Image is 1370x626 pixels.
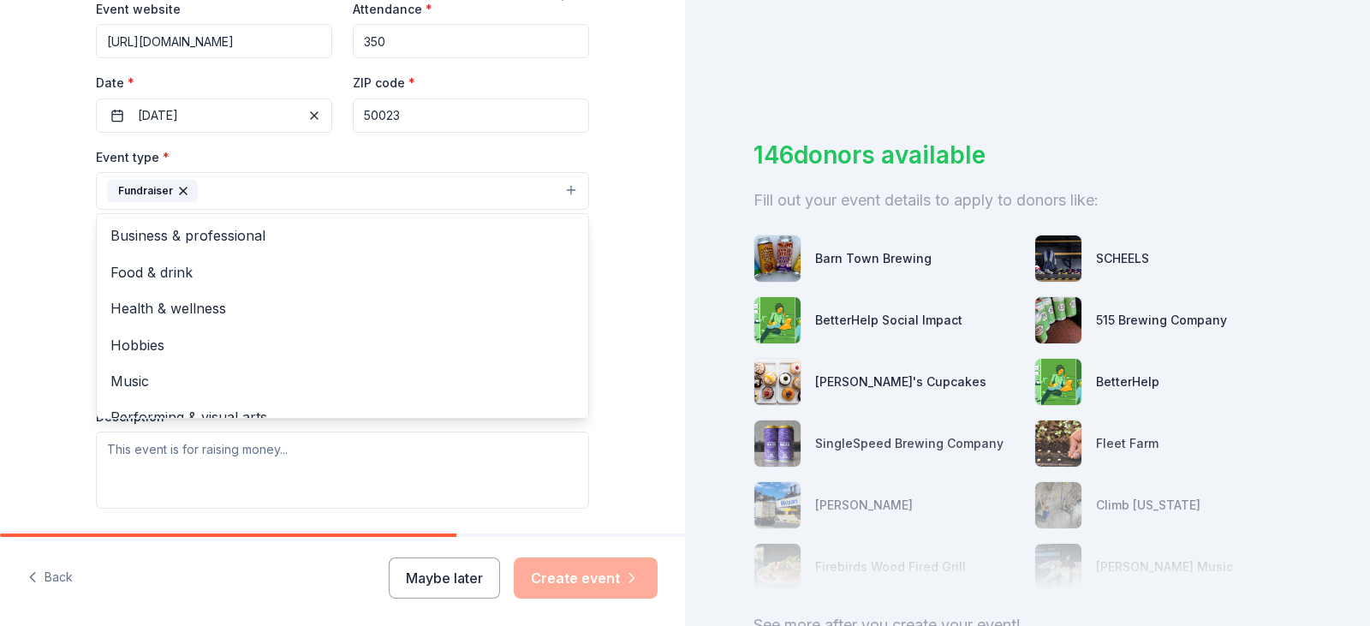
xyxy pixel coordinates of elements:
[110,370,575,392] span: Music
[107,180,198,202] div: Fundraiser
[110,261,575,283] span: Food & drink
[96,213,589,419] div: Fundraiser
[110,334,575,356] span: Hobbies
[110,224,575,247] span: Business & professional
[110,406,575,428] span: Performing & visual arts
[110,297,575,319] span: Health & wellness
[96,172,589,210] button: Fundraiser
